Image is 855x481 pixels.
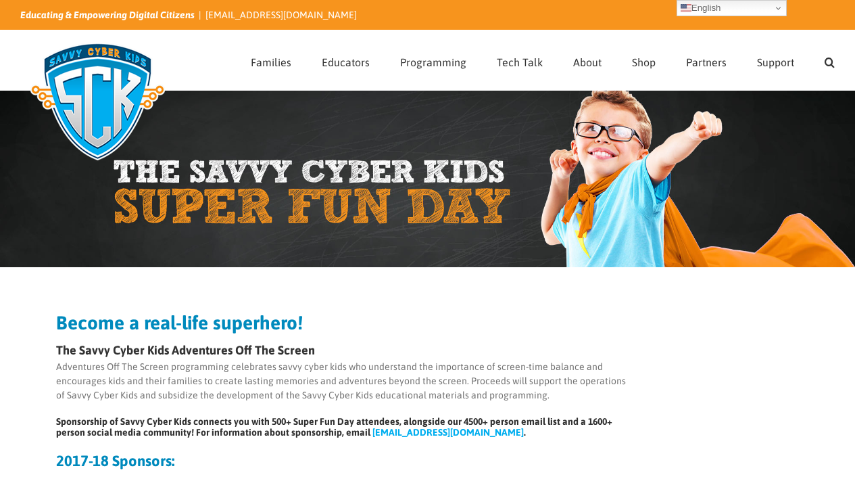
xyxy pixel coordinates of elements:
[370,427,526,438] span: .
[20,34,175,169] img: Savvy Cyber Kids Logo
[56,452,174,469] strong: 2017-18 Sponsors:
[56,416,627,439] h6: Sponsorship of Savvy Cyber Kids connects you with 500+ Super Fun Day attendees, alongside our 450...
[20,9,195,20] i: Educating & Empowering Digital Citizens
[251,57,291,68] span: Families
[56,344,627,357] h4: The Savvy Cyber Kids Adventures Off The Screen
[757,30,794,90] a: Support
[573,30,602,90] a: About
[497,57,543,68] span: Tech Talk
[56,360,627,403] p: Adventures Off The Screen programming celebrates savvy cyber kids who understand the importance o...
[205,9,357,20] a: [EMAIL_ADDRESS][DOMAIN_NAME]
[251,30,835,90] nav: Main Menu
[400,30,466,90] a: Programming
[632,57,656,68] span: Shop
[322,57,370,68] span: Educators
[56,313,627,332] h2: Become a real-life superhero!
[497,30,543,90] a: Tech Talk
[372,427,524,438] a: [EMAIL_ADDRESS][DOMAIN_NAME]
[681,3,691,14] img: en
[632,30,656,90] a: Shop
[757,57,794,68] span: Support
[322,30,370,90] a: Educators
[573,57,602,68] span: About
[686,30,727,90] a: Partners
[686,57,727,68] span: Partners
[251,30,291,90] a: Families
[400,57,466,68] span: Programming
[825,30,835,90] a: Search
